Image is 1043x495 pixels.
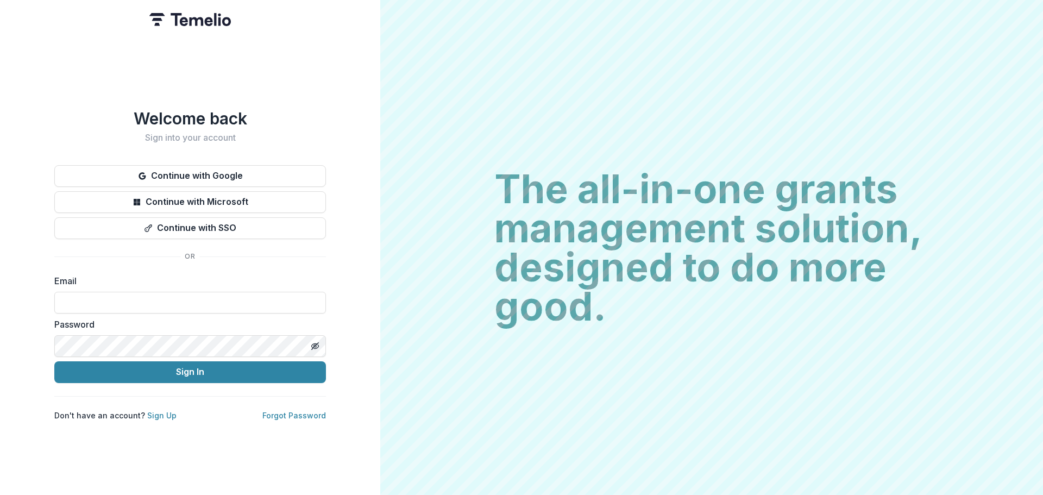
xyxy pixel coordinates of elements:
a: Sign Up [147,411,177,420]
p: Don't have an account? [54,410,177,421]
h1: Welcome back [54,109,326,128]
button: Continue with Google [54,165,326,187]
button: Toggle password visibility [306,337,324,355]
h2: Sign into your account [54,133,326,143]
button: Continue with SSO [54,217,326,239]
a: Forgot Password [262,411,326,420]
label: Email [54,274,319,287]
button: Continue with Microsoft [54,191,326,213]
label: Password [54,318,319,331]
img: Temelio [149,13,231,26]
button: Sign In [54,361,326,383]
